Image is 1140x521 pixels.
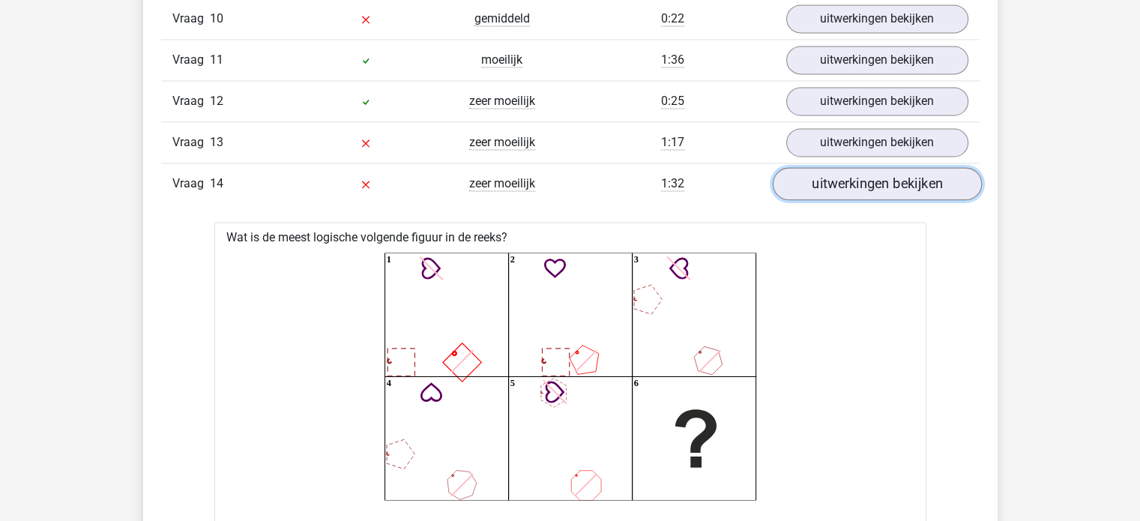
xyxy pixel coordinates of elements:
a: uitwerkingen bekijken [786,128,968,157]
text: 4 [386,378,390,388]
span: moeilijk [481,52,522,67]
text: 2 [510,254,514,265]
a: uitwerkingen bekijken [786,87,968,115]
a: uitwerkingen bekijken [772,167,981,200]
span: 12 [210,94,223,108]
span: Vraag [172,92,210,110]
span: 1:17 [661,135,684,150]
span: Vraag [172,133,210,151]
span: 1:32 [661,176,684,191]
span: 10 [210,11,223,25]
a: uitwerkingen bekijken [786,4,968,33]
span: gemiddeld [474,11,530,26]
span: Vraag [172,51,210,69]
span: zeer moeilijk [469,94,535,109]
span: 14 [210,176,223,190]
a: uitwerkingen bekijken [786,46,968,74]
text: 1 [386,254,390,265]
span: zeer moeilijk [469,135,535,150]
span: 11 [210,52,223,67]
text: 5 [510,378,514,388]
span: 1:36 [661,52,684,67]
span: Vraag [172,10,210,28]
span: zeer moeilijk [469,176,535,191]
text: 3 [633,254,638,265]
text: 6 [633,378,638,388]
span: 0:25 [661,94,684,109]
span: Vraag [172,175,210,193]
span: 0:22 [661,11,684,26]
span: 13 [210,135,223,149]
